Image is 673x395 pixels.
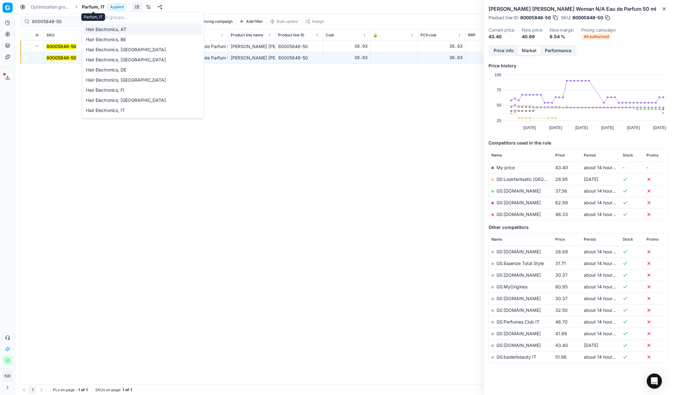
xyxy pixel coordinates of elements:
div: 82.00 [468,43,510,50]
strong: of [125,387,129,392]
span: SKU : [561,15,571,20]
a: GS:[DOMAIN_NAME] [496,331,541,336]
input: Search groups... [94,11,200,24]
div: 38.03 [326,43,368,50]
span: Hair Electronics, [GEOGRAPHIC_DATA] [86,117,168,124]
span: 80005848-50 [520,15,551,21]
h5: Competitors used in the rule [489,140,668,146]
span: SKU [47,33,54,38]
a: GS:[DOMAIN_NAME] [496,296,541,301]
span: 28.95 [555,176,568,182]
dt: Current price [489,28,514,32]
div: 38.03 [326,55,368,61]
a: GS:[DOMAIN_NAME] [496,307,541,313]
div: 38.03 [421,43,463,50]
nav: pagination [20,386,45,394]
dd: 43.40 [489,34,514,40]
text: 75 [497,88,501,92]
span: 41.99 [555,331,567,336]
span: Hair Electronics, FI [86,87,127,93]
h5: Price history [489,63,668,69]
span: 62.99 [555,200,568,205]
strong: 1 [122,387,124,392]
span: about 14 hours ago [584,212,624,217]
h5: Other competitors [489,224,668,231]
span: 30.37 [555,272,568,278]
span: 46.70 [555,319,568,324]
a: GS:Perfumes Club IT [496,319,539,324]
button: 80005848-50 [47,43,76,50]
span: about 14 hours ago [584,331,624,336]
span: about 14 hours ago [584,272,624,278]
a: GS:[DOMAIN_NAME] [496,272,541,278]
dd: 6.54 % [550,34,574,40]
a: GS:[DOMAIN_NAME] [496,249,541,254]
button: Go to next page [38,386,45,394]
text: [DATE] [601,125,614,130]
span: Cost [326,33,334,38]
a: GS:Essenze Total Style [496,261,544,266]
span: about 14 hours ago [584,200,624,205]
span: All authorized [581,34,611,40]
span: Product line ID [278,33,304,38]
text: 25 [497,118,501,123]
text: [DATE] [653,125,666,130]
span: 🔒 [373,33,378,38]
span: Product line ID : [489,15,519,20]
text: 50 [497,103,501,108]
a: GS:[DOMAIN_NAME] [496,188,541,194]
a: GS:Lookfantastic [GEOGRAPHIC_DATA] [496,176,578,182]
span: Hair Electronics, [GEOGRAPHIC_DATA] [86,46,168,53]
text: [DATE] [523,125,536,130]
text: [DATE] [575,125,588,130]
span: RRP [468,33,476,38]
button: Bulk update [267,18,301,25]
dt: Pricing campaign [581,28,615,32]
button: Price info [489,46,518,55]
div: 82.00 [468,55,510,61]
span: 26.89 [555,249,568,254]
button: Assign [302,18,327,25]
span: Hair Electronics, BE [86,36,128,43]
button: Add filter [236,18,266,25]
button: Market [518,46,541,55]
span: 31.71 [555,261,566,266]
span: 32.50 [555,307,568,313]
span: Promo [646,237,658,242]
a: GS:MyOrigines [496,284,527,289]
span: PCII cost [421,33,436,38]
text: 100 [495,72,501,77]
dd: 40.69 [522,34,542,40]
span: Parfum, IT [82,4,105,10]
span: 37.36 [555,188,567,194]
span: Price [555,237,565,242]
span: NK [3,371,12,381]
span: Promo [646,153,658,158]
button: Go to previous page [20,386,28,394]
span: about 14 hours ago [584,261,624,266]
span: [DATE] [584,176,598,182]
a: Optimization groups [31,4,71,10]
span: Period [584,237,595,242]
span: Name [491,153,502,158]
span: Price [555,153,565,158]
h2: [PERSON_NAME] [PERSON_NAME] Woman N/A Eau de Parfum 50 ml [489,5,668,13]
span: SKUs on page : [95,387,121,392]
span: PLs on page [53,387,75,392]
span: [DATE] [584,343,598,348]
dt: New price [522,28,542,32]
div: 80005848-50 [278,43,320,50]
div: Open Intercom Messenger [647,373,662,389]
div: 38.03 [421,55,463,61]
mark: 80005848-50 [47,55,76,60]
div: 80005848-50 [278,55,320,61]
div: [PERSON_NAME] [PERSON_NAME] Woman N/A Eau de Parfum 50 ml [231,55,273,61]
span: Hair Electronics, AT [86,26,129,33]
span: Hair Electronics, [GEOGRAPHIC_DATA] [86,97,168,103]
span: 60.95 [555,284,568,289]
button: Performance [541,46,576,55]
span: Product line name [231,33,263,38]
span: Name [491,237,502,242]
span: 46.33 [555,212,568,217]
td: - [644,162,668,173]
